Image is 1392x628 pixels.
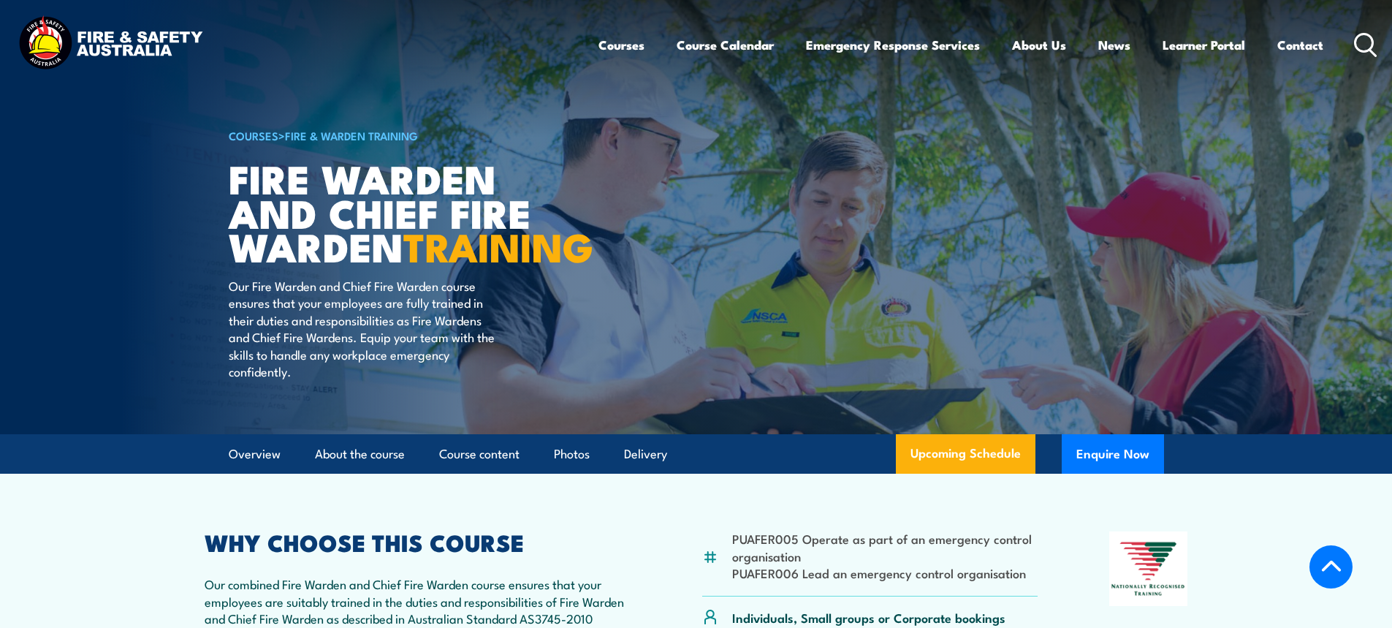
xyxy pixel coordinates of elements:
strong: TRAINING [403,215,593,276]
p: Individuals, Small groups or Corporate bookings [732,609,1005,626]
a: Emergency Response Services [806,26,980,64]
a: About the course [315,435,405,474]
li: PUAFER006 Lead an emergency control organisation [732,564,1038,581]
a: Delivery [624,435,667,474]
img: Nationally Recognised Training logo. [1109,531,1188,606]
a: About Us [1012,26,1066,64]
a: Course Calendar [677,26,774,64]
h1: Fire Warden and Chief Fire Warden [229,161,590,263]
a: Learner Portal [1163,26,1245,64]
h2: WHY CHOOSE THIS COURSE [205,531,631,552]
a: News [1098,26,1130,64]
a: Fire & Warden Training [285,127,418,143]
a: COURSES [229,127,278,143]
p: Our Fire Warden and Chief Fire Warden course ensures that your employees are fully trained in the... [229,277,495,379]
button: Enquire Now [1062,434,1164,474]
li: PUAFER005 Operate as part of an emergency control organisation [732,530,1038,564]
a: Course content [439,435,520,474]
a: Photos [554,435,590,474]
a: Upcoming Schedule [896,434,1035,474]
a: Courses [598,26,644,64]
a: Overview [229,435,281,474]
h6: > [229,126,590,144]
a: Contact [1277,26,1323,64]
